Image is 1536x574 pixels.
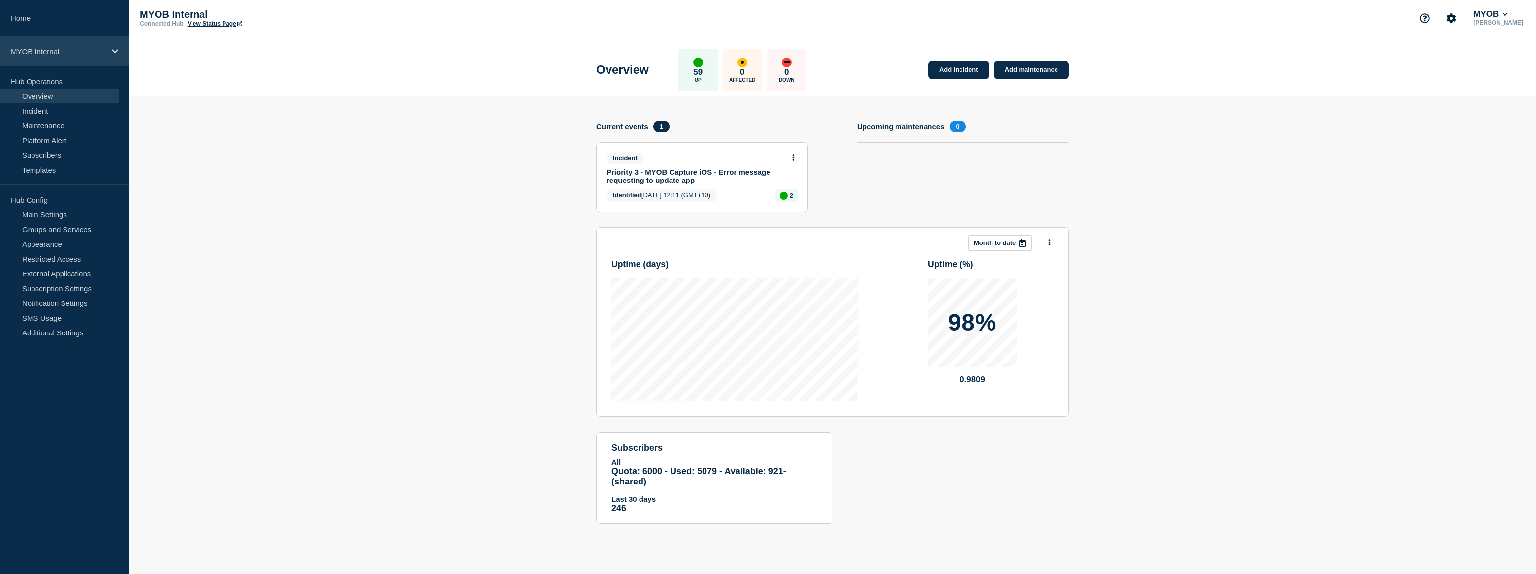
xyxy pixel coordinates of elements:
[611,466,786,486] span: Quota: 6000 - Used: 5079 - Available: 921 - (shared)
[1441,8,1462,29] button: Account settings
[1472,19,1525,26] p: [PERSON_NAME]
[737,58,747,67] div: affected
[11,47,105,56] p: MYOB Internal
[790,192,793,199] p: 2
[857,122,945,131] h4: Upcoming maintenances
[928,375,1017,385] p: 0.9809
[607,152,644,164] span: Incident
[693,67,703,77] p: 59
[140,9,337,20] p: MYOB Internal
[140,20,184,27] p: Connected Hub
[780,192,788,200] div: up
[613,191,641,199] span: Identified
[1472,9,1510,19] button: MYOB
[928,61,989,79] a: Add incident
[611,495,817,503] p: Last 30 days
[740,67,744,77] p: 0
[693,58,703,67] div: up
[188,20,242,27] a: View Status Page
[968,235,1032,251] button: Month to date
[729,77,755,83] p: Affected
[948,311,996,334] p: 98%
[784,67,789,77] p: 0
[928,259,1054,270] h3: Uptime ( % )
[695,77,702,83] p: Up
[782,58,792,67] div: down
[974,239,1016,246] p: Month to date
[596,63,649,77] h1: Overview
[950,121,966,132] span: 0
[607,189,717,202] span: [DATE] 12:11 (GMT+10)
[596,122,648,131] h4: Current events
[1414,8,1435,29] button: Support
[779,77,795,83] p: Down
[611,443,817,453] h4: subscribers
[607,168,784,184] a: Priority 3 - MYOB Capture iOS - Error message requesting to update app
[653,121,670,132] span: 1
[611,458,817,466] p: All
[994,61,1069,79] a: Add maintenance
[611,259,858,270] h3: Uptime ( days )
[611,503,817,514] p: 246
